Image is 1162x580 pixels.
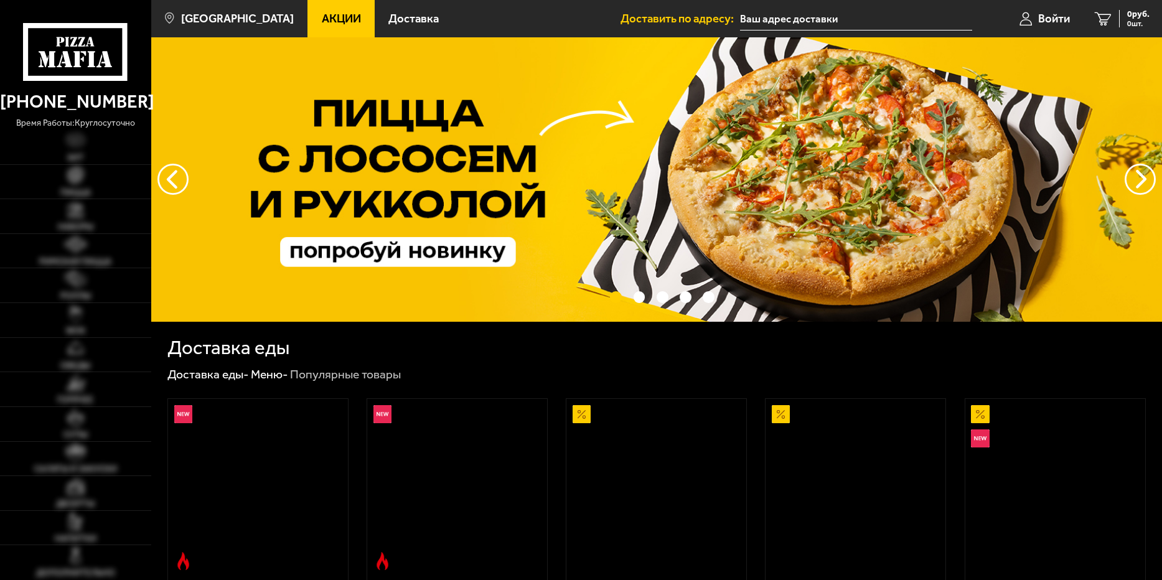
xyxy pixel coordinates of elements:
[63,431,88,439] span: Супы
[388,13,439,25] span: Доставка
[290,367,401,382] div: Популярные товары
[971,405,989,423] img: Акционный
[57,396,93,405] span: Горячее
[573,405,591,423] img: Акционный
[971,429,989,447] img: Новинка
[373,552,391,570] img: Острое блюдо
[1127,10,1150,19] span: 0 руб.
[766,399,945,576] a: АкционныйПепперони 25 см (толстое с сыром)
[181,13,294,25] span: [GEOGRAPHIC_DATA]
[1125,164,1156,195] button: предыдущий
[610,291,622,303] button: точки переключения
[621,13,740,25] span: Доставить по адресу:
[174,552,192,570] img: Острое блюдо
[965,399,1145,576] a: АкционныйНовинкаВсё включено
[1127,20,1150,27] span: 0 шт.
[167,367,249,381] a: Доставка еды-
[39,258,111,266] span: Римская пицца
[703,291,715,303] button: точки переключения
[657,291,668,303] button: точки переключения
[322,13,361,25] span: Акции
[60,189,91,197] span: Пицца
[634,291,645,303] button: точки переключения
[680,291,691,303] button: точки переключения
[373,405,391,423] img: Новинка
[157,164,189,195] button: следующий
[251,367,288,381] a: Меню-
[60,362,90,370] span: Обеды
[167,338,289,357] h1: Доставка еды
[740,7,972,30] input: Ваш адрес доставки
[772,405,790,423] img: Акционный
[36,569,115,578] span: Дополнительно
[367,399,547,576] a: НовинкаОстрое блюдоРимская с мясным ассорти
[60,292,91,301] span: Роллы
[174,405,192,423] img: Новинка
[168,399,348,576] a: НовинкаОстрое блюдоРимская с креветками
[66,327,85,335] span: WOK
[55,535,96,543] span: Напитки
[67,154,84,162] span: Хит
[566,399,746,576] a: АкционныйАль-Шам 25 см (тонкое тесто)
[34,465,117,474] span: Салаты и закуски
[1038,13,1070,25] span: Войти
[58,223,93,232] span: Наборы
[56,500,95,508] span: Десерты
